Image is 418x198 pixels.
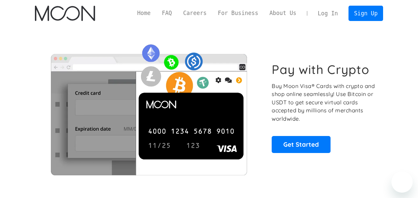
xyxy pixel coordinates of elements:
a: Log In [312,6,344,21]
p: Buy Moon Visa® Cards with crypto and shop online seamlessly! Use Bitcoin or USDT to get secure vi... [272,82,376,123]
a: For Business [212,9,264,17]
a: Get Started [272,136,331,153]
a: home [35,6,95,21]
a: Careers [178,9,212,17]
h1: Pay with Crypto [272,62,369,77]
a: Sign Up [348,6,383,21]
a: About Us [264,9,302,17]
img: Moon Logo [35,6,95,21]
a: Home [132,9,156,17]
a: FAQ [156,9,178,17]
iframe: Bouton de lancement de la fenêtre de messagerie [391,171,413,193]
img: Moon Cards let you spend your crypto anywhere Visa is accepted. [35,40,263,175]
